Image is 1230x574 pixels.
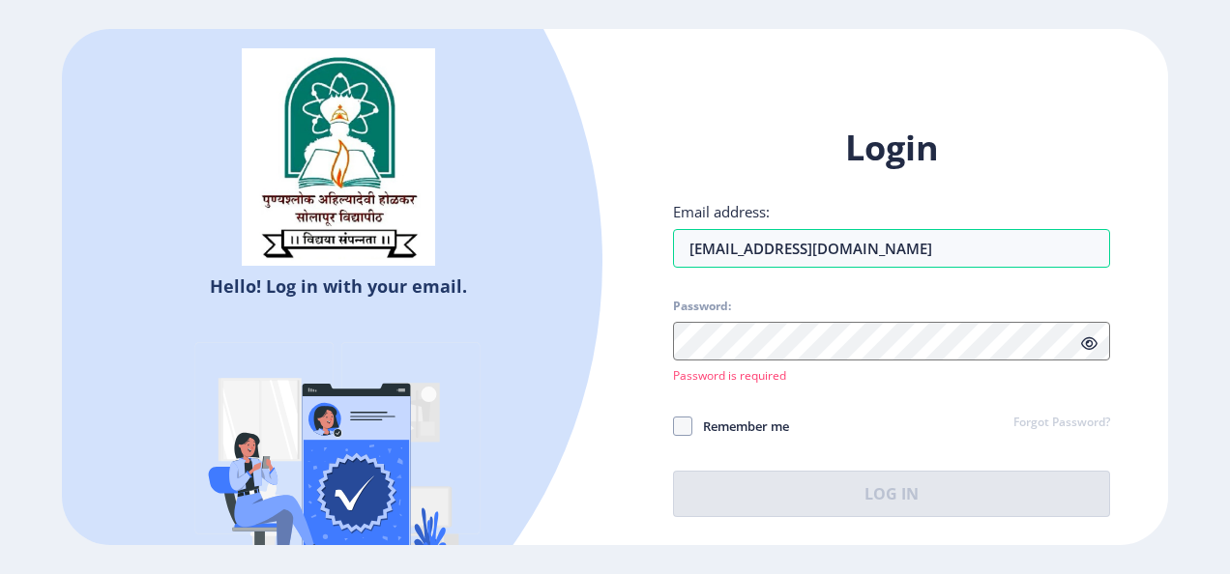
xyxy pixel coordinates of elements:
img: sulogo.png [242,48,435,267]
span: Remember me [692,415,789,438]
h1: Login [673,125,1110,171]
input: Email address [673,229,1110,268]
label: Email address: [673,202,770,221]
span: Password is required [673,367,786,384]
a: Forgot Password? [1013,415,1110,432]
label: Password: [673,299,731,314]
button: Log In [673,471,1110,517]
